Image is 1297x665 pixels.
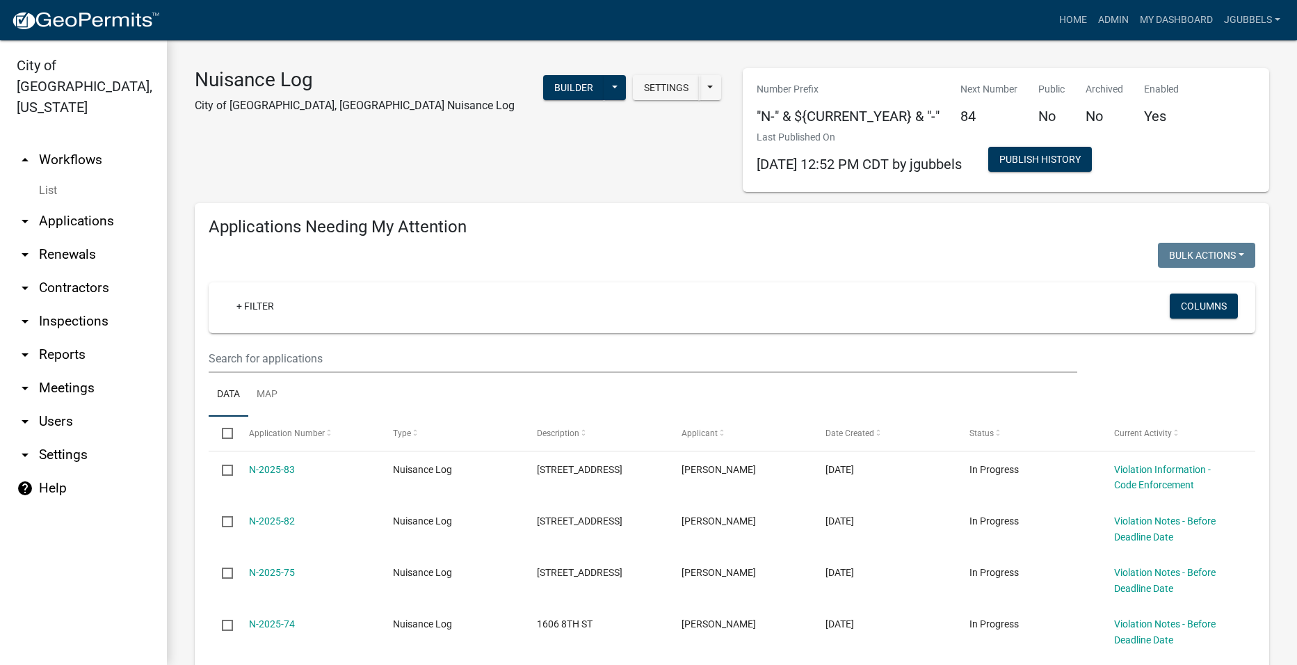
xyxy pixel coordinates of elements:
[17,447,33,463] i: arrow_drop_down
[1054,7,1093,33] a: Home
[960,82,1017,97] p: Next Number
[988,155,1092,166] wm-modal-confirm: Workflow Publish History
[757,108,940,125] h5: "N-" & ${CURRENT_YEAR} & "-"
[249,618,295,630] a: N-2025-74
[969,567,1019,578] span: In Progress
[537,464,622,475] span: 607 SPRING ST
[1101,417,1245,450] datatable-header-cell: Current Activity
[537,428,579,438] span: Description
[1038,108,1065,125] h5: No
[757,156,962,173] span: [DATE] 12:52 PM CDT by jgubbels
[1218,7,1286,33] a: jgubbels
[969,618,1019,630] span: In Progress
[757,82,940,97] p: Number Prefix
[543,75,604,100] button: Builder
[682,567,756,578] span: Jack Gubbels
[524,417,668,450] datatable-header-cell: Description
[988,147,1092,172] button: Publish History
[682,515,756,527] span: Susan Brammann
[17,313,33,330] i: arrow_drop_down
[825,567,854,578] span: 08/25/2025
[209,417,235,450] datatable-header-cell: Select
[393,567,452,578] span: Nuisance Log
[633,75,700,100] button: Settings
[537,567,622,578] span: 804 HILL ST
[393,515,452,527] span: Nuisance Log
[1158,243,1255,268] button: Bulk Actions
[969,428,994,438] span: Status
[209,217,1255,237] h4: Applications Needing My Attention
[682,618,756,630] span: Jack Gubbels
[249,428,325,438] span: Application Number
[17,280,33,296] i: arrow_drop_down
[825,428,874,438] span: Date Created
[682,428,718,438] span: Applicant
[209,373,248,417] a: Data
[1093,7,1134,33] a: Admin
[1114,515,1216,543] a: Violation Notes - Before Deadline Date
[17,480,33,497] i: help
[17,346,33,363] i: arrow_drop_down
[1144,108,1179,125] h5: Yes
[17,413,33,430] i: arrow_drop_down
[969,464,1019,475] span: In Progress
[537,618,593,630] span: 1606 8TH ST
[195,97,515,114] p: City of [GEOGRAPHIC_DATA], [GEOGRAPHIC_DATA] Nuisance Log
[17,246,33,263] i: arrow_drop_down
[1114,618,1216,646] a: Violation Notes - Before Deadline Date
[668,417,812,450] datatable-header-cell: Applicant
[195,68,515,92] h3: Nuisance Log
[17,213,33,230] i: arrow_drop_down
[17,152,33,168] i: arrow_drop_up
[249,567,295,578] a: N-2025-75
[209,344,1077,373] input: Search for applications
[1114,428,1172,438] span: Current Activity
[248,373,286,417] a: Map
[249,515,295,527] a: N-2025-82
[825,618,854,630] span: 08/25/2025
[235,417,379,450] datatable-header-cell: Application Number
[17,380,33,396] i: arrow_drop_down
[1114,464,1211,491] a: Violation Information - Code Enforcement
[225,294,285,319] a: + Filter
[1144,82,1179,97] p: Enabled
[393,618,452,630] span: Nuisance Log
[249,464,295,475] a: N-2025-83
[393,428,411,438] span: Type
[682,464,756,475] span: Susan Brammann
[956,417,1100,450] datatable-header-cell: Status
[537,515,622,527] span: 1901 8TH ST
[1114,567,1216,594] a: Violation Notes - Before Deadline Date
[1170,294,1238,319] button: Columns
[1086,82,1123,97] p: Archived
[393,464,452,475] span: Nuisance Log
[1134,7,1218,33] a: My Dashboard
[1038,82,1065,97] p: Public
[1086,108,1123,125] h5: No
[380,417,524,450] datatable-header-cell: Type
[960,108,1017,125] h5: 84
[812,417,956,450] datatable-header-cell: Date Created
[757,130,962,145] p: Last Published On
[969,515,1019,527] span: In Progress
[825,515,854,527] span: 08/26/2025
[825,464,854,475] span: 09/04/2025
